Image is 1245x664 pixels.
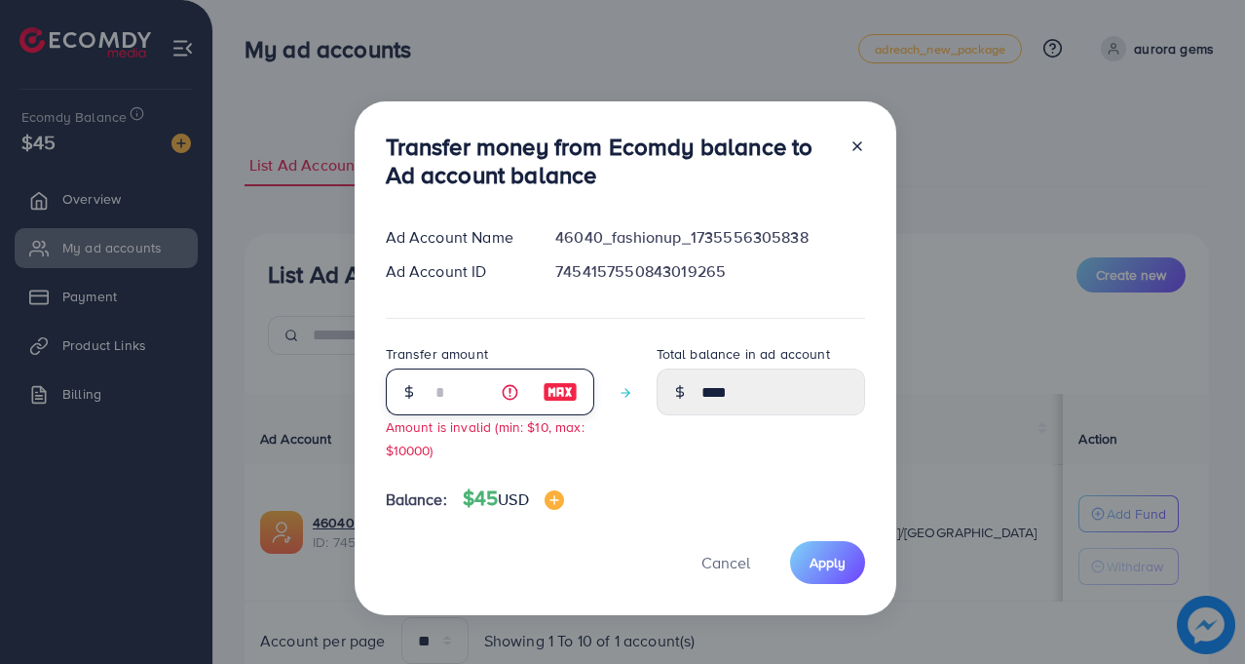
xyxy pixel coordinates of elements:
[543,380,578,404] img: image
[498,488,528,510] span: USD
[540,226,880,249] div: 46040_fashionup_1735556305838
[701,552,750,573] span: Cancel
[370,226,541,249] div: Ad Account Name
[677,541,774,583] button: Cancel
[463,487,564,511] h4: $45
[657,344,830,364] label: Total balance in ad account
[810,553,846,572] span: Apply
[790,541,865,583] button: Apply
[386,344,488,364] label: Transfer amount
[540,260,880,283] div: 7454157550843019265
[386,488,447,511] span: Balance:
[370,260,541,283] div: Ad Account ID
[545,490,564,510] img: image
[386,133,834,189] h3: Transfer money from Ecomdy balance to Ad account balance
[386,417,585,458] small: Amount is invalid (min: $10, max: $10000)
